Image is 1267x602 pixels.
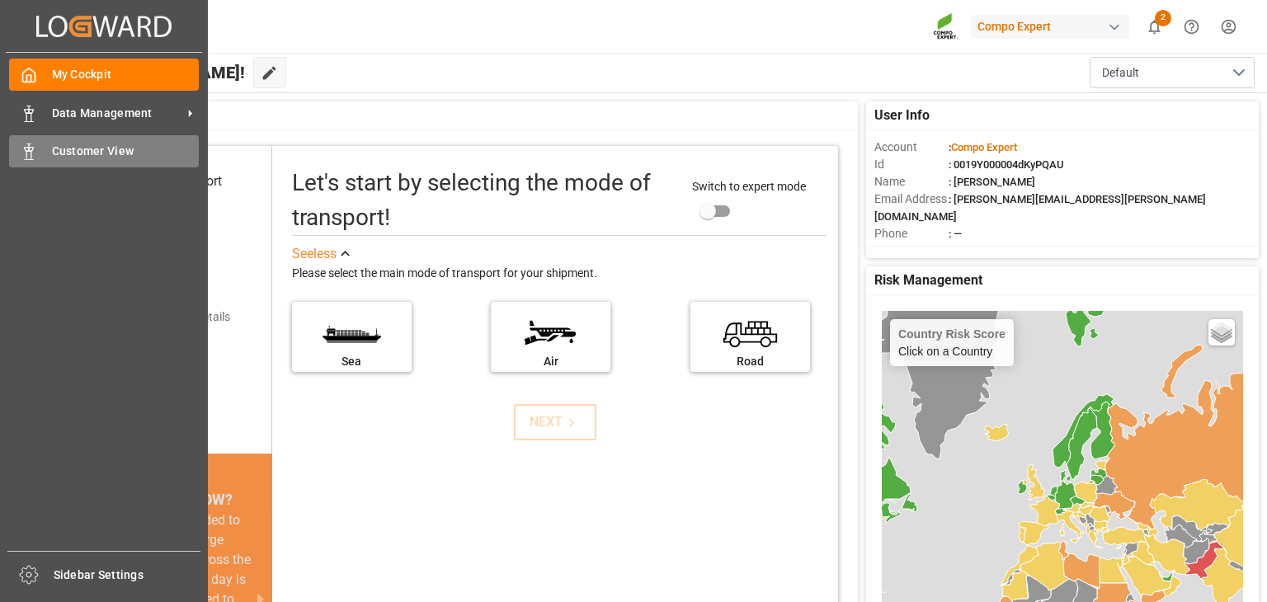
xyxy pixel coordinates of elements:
[951,141,1017,153] span: Compo Expert
[898,327,1006,358] div: Click on a Country
[949,245,990,257] span: : Shipper
[949,228,962,240] span: : —
[300,353,403,370] div: Sea
[874,106,930,125] span: User Info
[52,105,182,122] span: Data Management
[874,242,949,260] span: Account Type
[54,567,201,584] span: Sidebar Settings
[9,135,199,167] a: Customer View
[52,143,200,160] span: Customer View
[933,12,959,41] img: Screenshot%202023-09-29%20at%2010.02.21.png_1712312052.png
[874,156,949,173] span: Id
[949,176,1035,188] span: : [PERSON_NAME]
[1090,57,1255,88] button: open menu
[292,264,827,284] div: Please select the main mode of transport for your shipment.
[874,173,949,190] span: Name
[1102,64,1139,82] span: Default
[1136,8,1173,45] button: show 2 new notifications
[874,139,949,156] span: Account
[9,59,199,91] a: My Cockpit
[874,190,949,208] span: Email Address
[530,412,580,432] div: NEXT
[292,166,676,235] div: Let's start by selecting the mode of transport!
[874,270,982,290] span: Risk Management
[1155,10,1171,26] span: 2
[52,66,200,83] span: My Cockpit
[1208,319,1235,346] a: Layers
[949,158,1064,171] span: : 0019Y000004dKyPQAU
[949,141,1017,153] span: :
[692,180,806,193] span: Switch to expert mode
[68,57,245,88] span: Hello [PERSON_NAME]!
[874,193,1206,223] span: : [PERSON_NAME][EMAIL_ADDRESS][PERSON_NAME][DOMAIN_NAME]
[1173,8,1210,45] button: Help Center
[874,225,949,242] span: Phone
[971,15,1129,39] div: Compo Expert
[898,327,1006,341] h4: Country Risk Score
[971,11,1136,42] button: Compo Expert
[514,404,596,440] button: NEXT
[292,244,337,264] div: See less
[499,353,602,370] div: Air
[699,353,802,370] div: Road
[127,308,230,326] div: Add shipping details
